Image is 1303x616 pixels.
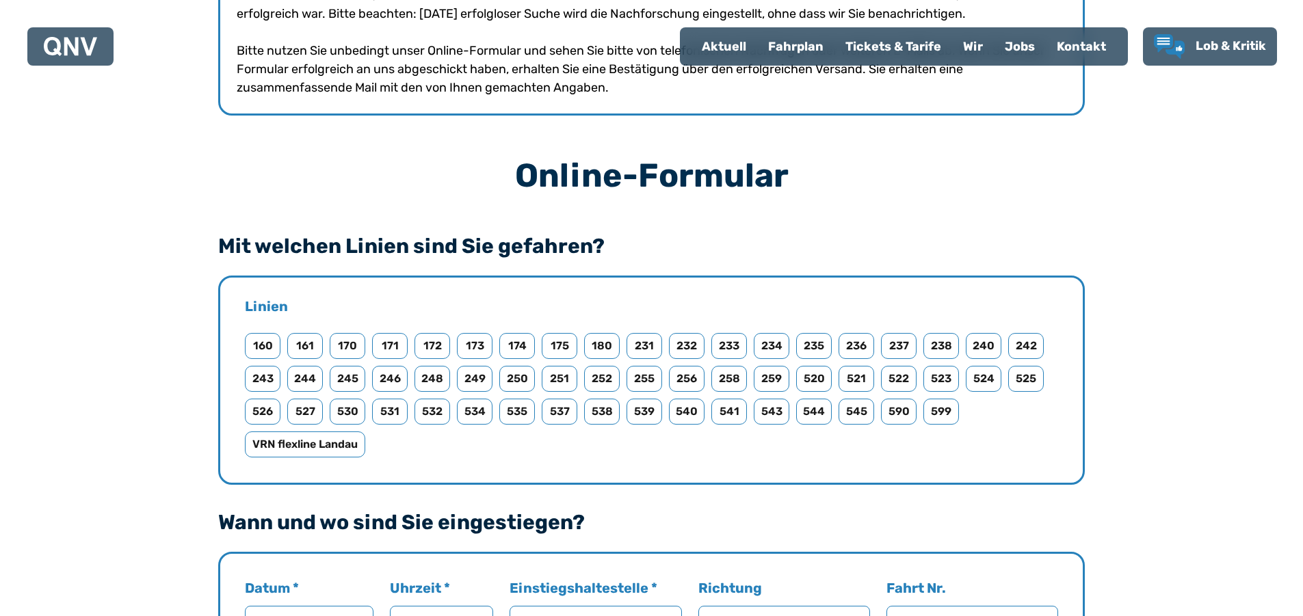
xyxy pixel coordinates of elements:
h3: Online-Formular [218,159,1085,192]
a: Fahrplan [757,29,834,64]
a: Tickets & Tarife [834,29,952,64]
span: Lob & Kritik [1196,38,1266,53]
a: Jobs [994,29,1046,64]
legend: Mit welchen Linien sind Sie gefahren? [218,236,605,256]
a: Aktuell [691,29,757,64]
a: QNV Logo [44,33,97,60]
p: Bitte nutzen Sie unbedingt unser Online-Formular und sehen Sie bitte von telefonischen Nachfragen... [237,42,1066,97]
img: QNV Logo [44,37,97,56]
a: Kontakt [1046,29,1117,64]
a: Lob & Kritik [1154,34,1266,59]
a: Wir [952,29,994,64]
legend: Linien [245,297,288,316]
legend: Wann und wo sind Sie eingestiegen? [218,512,585,533]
